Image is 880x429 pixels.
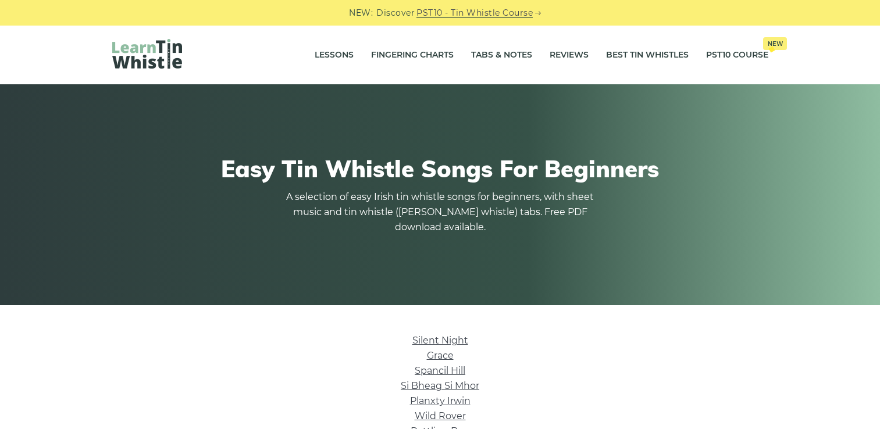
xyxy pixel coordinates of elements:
[283,190,597,235] p: A selection of easy Irish tin whistle songs for beginners, with sheet music and tin whistle ([PER...
[763,37,787,50] span: New
[410,395,471,406] a: Planxty Irwin
[427,350,454,361] a: Grace
[471,41,532,70] a: Tabs & Notes
[706,41,768,70] a: PST10 CourseNew
[412,335,468,346] a: Silent Night
[315,41,354,70] a: Lessons
[550,41,589,70] a: Reviews
[112,39,182,69] img: LearnTinWhistle.com
[415,410,466,421] a: Wild Rover
[371,41,454,70] a: Fingering Charts
[401,380,479,391] a: Si­ Bheag Si­ Mhor
[415,365,465,376] a: Spancil Hill
[606,41,689,70] a: Best Tin Whistles
[112,155,768,183] h1: Easy Tin Whistle Songs For Beginners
